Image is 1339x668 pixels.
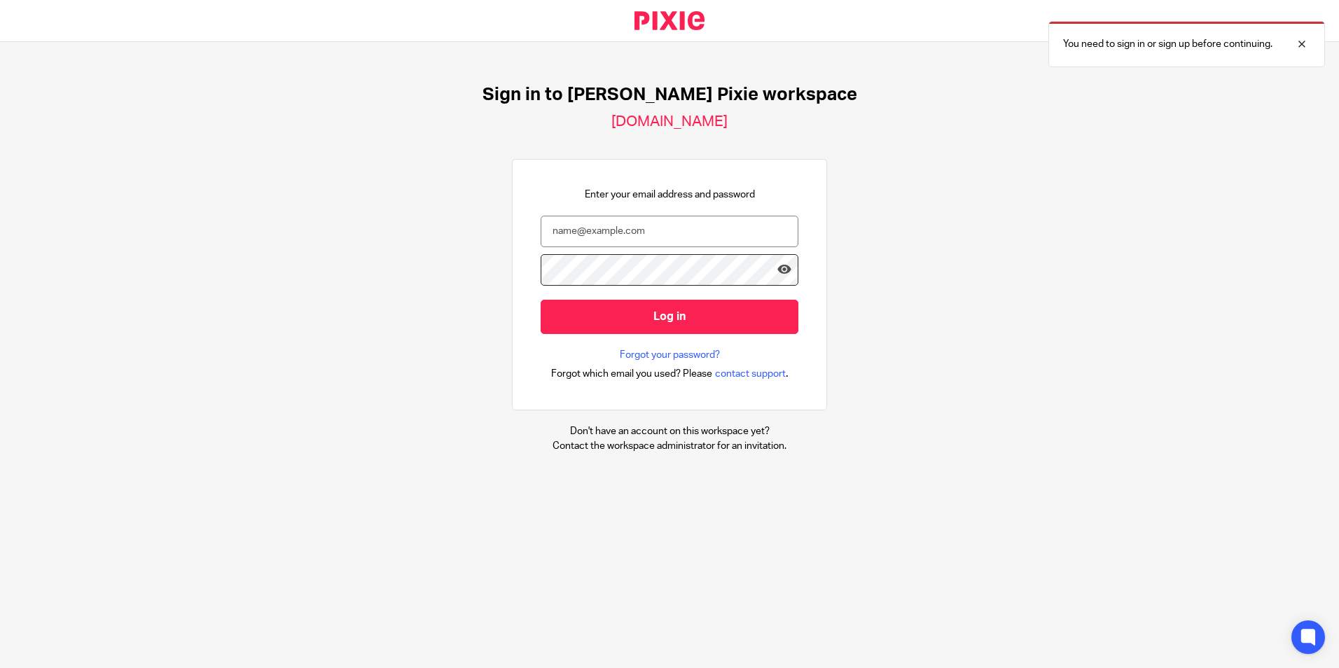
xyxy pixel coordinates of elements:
[585,188,755,202] p: Enter your email address and password
[715,367,786,381] span: contact support
[553,439,786,453] p: Contact the workspace administrator for an invitation.
[620,348,720,362] a: Forgot your password?
[541,300,798,334] input: Log in
[551,366,789,382] div: .
[611,113,728,131] h2: [DOMAIN_NAME]
[1063,37,1272,51] p: You need to sign in or sign up before continuing.
[483,84,857,106] h1: Sign in to [PERSON_NAME] Pixie workspace
[553,424,786,438] p: Don't have an account on this workspace yet?
[541,216,798,247] input: name@example.com
[551,367,712,381] span: Forgot which email you used? Please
